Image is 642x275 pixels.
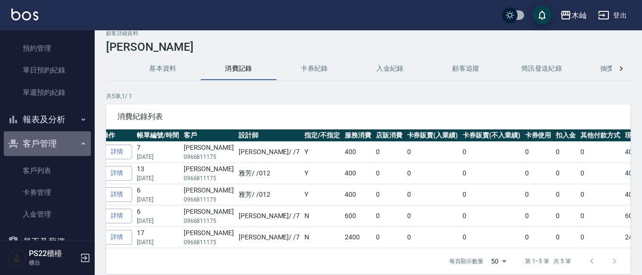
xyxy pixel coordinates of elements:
th: 扣入金 [553,129,578,142]
img: Person [8,248,27,267]
td: 600 [342,206,374,227]
td: [PERSON_NAME] [181,184,236,205]
td: 0 [374,206,405,227]
button: 消費記錄 [201,57,276,80]
th: 其他付款方式 [578,129,623,142]
button: 員工及薪資 [4,229,91,254]
button: 登出 [594,7,631,24]
td: 0 [523,184,554,205]
a: 詳情 [102,209,132,223]
td: 0 [523,142,554,163]
img: Logo [11,9,38,20]
p: 0966811175 [184,217,234,225]
td: 0 [405,163,461,184]
td: [PERSON_NAME] / /7 [236,227,302,248]
a: 詳情 [102,230,132,245]
td: 0 [578,163,623,184]
p: [DATE] [137,153,179,161]
th: 服務消費 [342,129,374,142]
p: [DATE] [137,238,179,247]
td: Y [302,184,342,205]
td: 0 [578,227,623,248]
a: 詳情 [102,187,132,202]
p: 第 1–5 筆 共 5 筆 [525,257,571,266]
td: 0 [553,184,578,205]
p: 0966811175 [184,238,234,247]
td: 0 [460,184,523,205]
td: 17 [134,227,181,248]
td: 2400 [342,227,374,248]
td: [PERSON_NAME] [181,142,236,163]
button: 報表及分析 [4,107,91,132]
td: 400 [342,163,374,184]
td: 0 [553,163,578,184]
td: 0 [460,206,523,227]
th: 設計師 [236,129,302,142]
td: [PERSON_NAME] [181,206,236,227]
p: [DATE] [137,217,179,225]
td: 0 [523,227,554,248]
td: 400 [342,142,374,163]
p: 0966811175 [184,195,234,204]
td: 0 [578,184,623,205]
th: 卡券販賣(不入業績) [460,129,523,142]
button: 基本資料 [125,57,201,80]
button: 木屾 [556,6,590,25]
a: 單週預約紀錄 [4,82,91,103]
td: 0 [405,206,461,227]
td: 0 [553,142,578,163]
a: 客戶列表 [4,160,91,182]
th: 卡券使用 [523,129,554,142]
td: [PERSON_NAME] / /7 [236,206,302,227]
th: 操作 [99,129,134,142]
td: 雅芳 / /012 [236,184,302,205]
a: 單日預約紀錄 [4,59,91,81]
th: 店販消費 [374,129,405,142]
th: 指定/不指定 [302,129,342,142]
button: 顧客追蹤 [428,57,504,80]
a: 詳情 [102,145,132,159]
td: N [302,227,342,248]
a: 預約管理 [4,37,91,59]
th: 卡券販賣(入業績) [405,129,461,142]
p: 0966811175 [184,174,234,183]
td: 0 [553,227,578,248]
td: 雅芳 / /012 [236,163,302,184]
a: 入金管理 [4,203,91,225]
td: 7 [134,142,181,163]
p: 0966811175 [184,153,234,161]
td: 0 [460,142,523,163]
td: 6 [134,206,181,227]
td: 0 [578,206,623,227]
h3: [PERSON_NAME] [106,40,631,54]
td: 0 [374,142,405,163]
h2: 顧客詳細資料 [106,30,631,37]
td: Y [302,163,342,184]
a: 卡券管理 [4,182,91,203]
td: 0 [523,163,554,184]
p: 每頁顯示數量 [449,257,483,266]
td: 0 [374,227,405,248]
td: 0 [405,184,461,205]
td: 0 [460,227,523,248]
td: [PERSON_NAME] / /7 [236,142,302,163]
td: 0 [405,142,461,163]
td: 0 [374,163,405,184]
div: 木屾 [571,9,587,21]
td: 0 [405,227,461,248]
td: 0 [553,206,578,227]
a: 詳情 [102,166,132,181]
td: Y [302,142,342,163]
td: 6 [134,184,181,205]
p: [DATE] [137,174,179,183]
h5: PS22櫃檯 [29,249,77,258]
span: 消費紀錄列表 [117,112,619,121]
div: 50 [487,248,510,274]
button: 入金紀錄 [352,57,428,80]
td: 13 [134,163,181,184]
td: [PERSON_NAME] [181,163,236,184]
td: 0 [578,142,623,163]
th: 帳單編號/時間 [134,129,181,142]
td: 400 [342,184,374,205]
td: 0 [523,206,554,227]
